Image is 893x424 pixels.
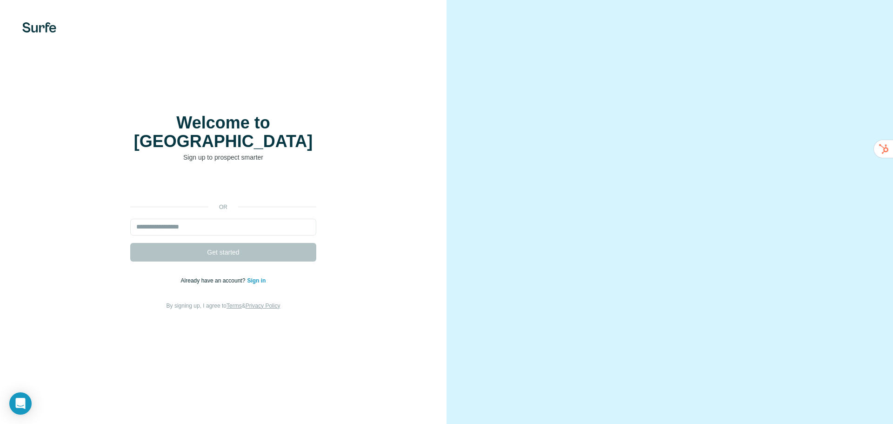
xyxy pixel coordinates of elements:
a: Privacy Policy [246,303,280,309]
a: Terms [227,303,242,309]
div: Open Intercom Messenger [9,392,32,415]
img: Surfe's logo [22,22,56,33]
p: Sign up to prospect smarter [130,153,316,162]
span: By signing up, I agree to & [167,303,280,309]
h1: Welcome to [GEOGRAPHIC_DATA] [130,114,316,151]
iframe: Sign in with Google Button [126,176,321,196]
span: Already have an account? [181,277,247,284]
p: or [208,203,238,211]
a: Sign in [247,277,266,284]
